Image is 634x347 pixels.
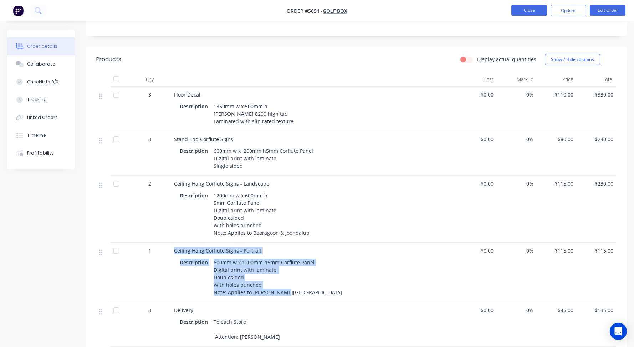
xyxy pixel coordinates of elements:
span: $45.00 [539,306,573,314]
div: Description [180,146,211,156]
span: Floor Decal [174,91,200,98]
div: 1350mm w x 500mm h [PERSON_NAME] 8200 high tac Laminated with slip rated texture [211,101,296,126]
div: Cost [456,72,496,87]
a: Golf Box [323,7,347,14]
span: $135.00 [579,306,613,314]
div: Qty [128,72,171,87]
div: Timeline [27,132,46,139]
button: Show / Hide columns [545,54,600,65]
div: Linked Orders [27,114,58,121]
span: 3 [148,91,151,98]
button: Profitability [7,144,75,162]
span: Ceiling Hang Corflute Signs - Landscape [174,180,269,187]
span: 0% [499,135,533,143]
span: $0.00 [459,91,494,98]
span: Order #5654 - [287,7,323,14]
div: To each Store Attention: [PERSON_NAME] [211,317,283,342]
span: 2 [148,180,151,187]
span: 1 [148,247,151,254]
span: Delivery [174,307,193,314]
div: Collaborate [27,61,55,67]
span: $0.00 [459,180,494,187]
span: 3 [148,306,151,314]
button: Linked Orders [7,109,75,126]
span: $115.00 [539,247,573,254]
span: $80.00 [539,135,573,143]
button: Collaborate [7,55,75,73]
span: $110.00 [539,91,573,98]
div: 1200mm w x 600mm h 5mm Corflute Panel Digital print with laminate Doublesided With holes punched ... [211,190,312,238]
button: Close [511,5,547,16]
button: Tracking [7,91,75,109]
button: Order details [7,37,75,55]
button: Checklists 0/0 [7,73,75,91]
span: $0.00 [459,306,494,314]
span: 0% [499,306,533,314]
span: $115.00 [579,247,613,254]
label: Display actual quantities [477,56,536,63]
div: Open Intercom Messenger [610,323,627,340]
div: 600mm w x1200mm h5mm Corflute Panel Digital print with laminate Single sided [211,146,316,171]
div: 600mm w x 1200mm h5mm Corflute Panel Digital print with laminate Doublesided With holes punched N... [211,257,345,297]
div: Markup [496,72,536,87]
div: Tracking [27,97,47,103]
button: Options [551,5,586,16]
img: Factory [13,5,24,16]
span: 3 [148,135,151,143]
div: Description [180,317,211,327]
button: Edit Order [590,5,625,16]
span: 0% [499,180,533,187]
div: Products [96,55,121,64]
div: Description [180,190,211,201]
div: Profitability [27,150,54,156]
span: 0% [499,91,533,98]
span: $330.00 [579,91,613,98]
span: Ceiling Hang Corflute Signs - Portrait [174,247,261,254]
span: $0.00 [459,135,494,143]
div: Description [180,257,211,268]
div: Checklists 0/0 [27,79,58,85]
div: Order details [27,43,57,50]
span: Stand End Corflute Signs [174,136,233,143]
div: Price [536,72,576,87]
span: 0% [499,247,533,254]
button: Timeline [7,126,75,144]
div: Total [576,72,616,87]
span: $230.00 [579,180,613,187]
span: $115.00 [539,180,573,187]
div: Description [180,101,211,112]
span: $240.00 [579,135,613,143]
span: $0.00 [459,247,494,254]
